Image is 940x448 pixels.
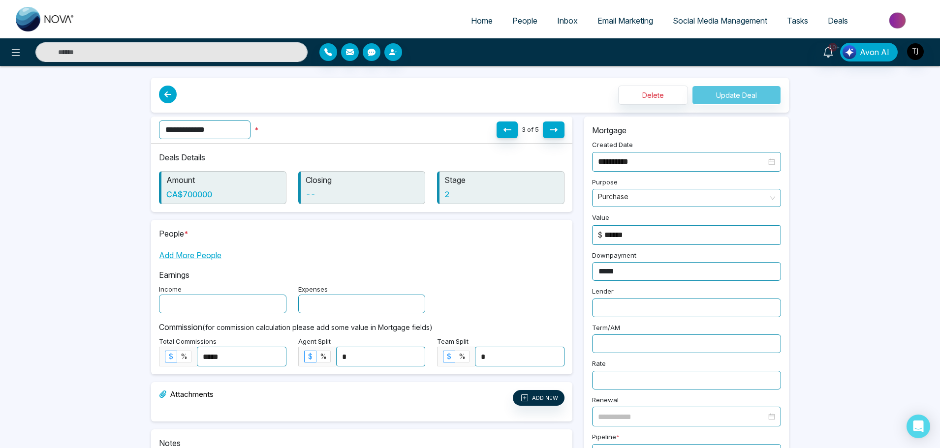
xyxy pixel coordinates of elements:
[169,352,173,360] span: $
[16,7,75,31] img: Nova CRM Logo
[447,352,451,360] span: $
[907,415,930,438] div: Open Intercom Messenger
[592,359,606,371] label: Rate
[181,352,188,360] span: %
[159,390,214,402] h6: Attachments
[557,16,578,26] span: Inbox
[444,190,559,199] h6: 2
[592,213,609,225] label: Value
[159,337,217,347] label: Total Commissions
[444,174,559,186] p: Stage
[840,43,898,61] button: Avon AI
[298,285,328,295] label: Expenses
[159,321,564,333] p: Commission
[592,251,636,263] label: Downpayment
[618,86,688,105] button: Delete
[159,228,564,239] p: People
[592,178,618,189] label: Purpose
[306,190,420,199] h6: --
[502,11,547,30] a: People
[159,151,564,163] p: Deals Details
[306,174,420,186] p: Closing
[787,16,808,26] span: Tasks
[592,432,620,444] label: Pipeline
[513,390,564,406] button: ADD NEW
[592,323,620,335] label: Term/AM
[673,16,767,26] span: Social Media Management
[592,140,633,152] label: Created Date
[860,46,889,58] span: Avon AI
[512,16,537,26] span: People
[828,43,837,52] span: 10+
[907,43,924,60] img: User Avatar
[663,11,777,30] a: Social Media Management
[592,124,781,136] p: Mortgage
[818,11,858,30] a: Deals
[522,125,539,133] span: 3 of 5
[547,11,588,30] a: Inbox
[166,174,281,186] p: Amount
[816,43,840,60] a: 10+
[598,189,775,207] span: Purchase
[308,352,313,360] span: $
[298,337,331,347] label: Agent Split
[159,249,221,261] span: Add More People
[592,395,619,407] label: Renewal
[320,352,327,360] span: %
[471,16,493,26] span: Home
[597,16,653,26] span: Email Marketing
[588,11,663,30] a: Email Marketing
[437,337,469,347] label: Team Split
[777,11,818,30] a: Tasks
[166,190,281,199] h6: CA$ 700000
[159,285,182,295] label: Income
[202,323,433,331] small: (for commission calculation please add some value in Mortgage fields)
[843,45,856,59] img: Lead Flow
[863,9,934,31] img: Market-place.gif
[828,16,848,26] span: Deals
[159,269,564,281] p: Earnings
[459,352,466,360] span: %
[461,11,502,30] a: Home
[592,287,614,299] label: Lender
